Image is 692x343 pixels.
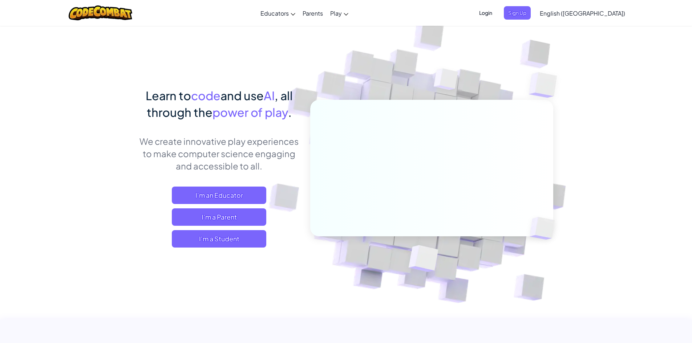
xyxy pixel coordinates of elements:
span: AI [264,88,275,103]
span: Educators [260,9,289,17]
a: Parents [299,3,327,23]
p: We create innovative play experiences to make computer science engaging and accessible to all. [139,135,299,172]
img: Overlap cubes [420,54,472,108]
img: Overlap cubes [390,230,456,290]
button: Sign Up [504,6,531,20]
a: Educators [257,3,299,23]
a: I'm an Educator [172,187,266,204]
img: Overlap cubes [514,54,577,116]
button: I'm a Student [172,230,266,248]
span: English ([GEOGRAPHIC_DATA]) [540,9,625,17]
span: and use [220,88,264,103]
span: . [288,105,292,119]
span: power of play [213,105,288,119]
a: I'm a Parent [172,208,266,226]
span: Play [330,9,342,17]
button: Login [475,6,497,20]
a: English ([GEOGRAPHIC_DATA]) [536,3,629,23]
img: CodeCombat logo [69,5,132,20]
span: code [191,88,220,103]
img: Overlap cubes [517,202,572,255]
a: Play [327,3,352,23]
span: Learn to [146,88,191,103]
